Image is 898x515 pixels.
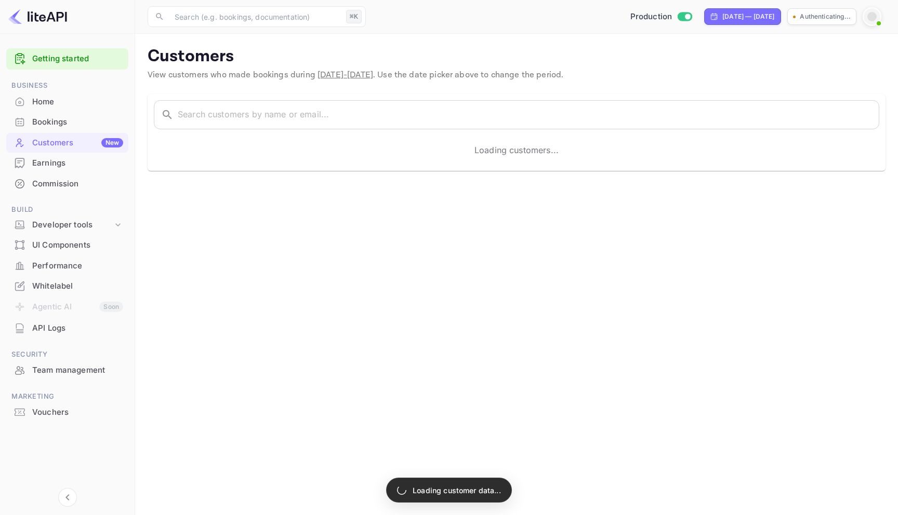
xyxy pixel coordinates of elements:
p: Authenticating... [800,12,851,21]
span: Build [6,204,128,215]
a: UI Components [6,235,128,254]
p: Loading customers... [474,144,559,156]
div: Vouchers [6,402,128,423]
span: View customers who made bookings during . Use the date picker above to change the period. [148,70,563,80]
div: Bookings [32,116,123,128]
div: Earnings [32,157,123,169]
span: Business [6,80,128,91]
a: Commission [6,174,128,193]
div: Switch to Sandbox mode [626,11,696,23]
div: Click to change the date range period [704,8,781,25]
div: Team management [6,360,128,381]
span: Marketing [6,391,128,402]
a: CustomersNew [6,133,128,152]
div: Getting started [6,48,128,70]
input: Search customers by name or email... [178,100,879,129]
input: Search (e.g. bookings, documentation) [168,6,342,27]
div: Performance [6,256,128,276]
a: Vouchers [6,402,128,422]
div: Home [32,96,123,108]
div: ⌘K [346,10,362,23]
div: UI Components [32,239,123,251]
a: Home [6,92,128,111]
div: UI Components [6,235,128,255]
div: [DATE] — [DATE] [722,12,774,21]
a: API Logs [6,318,128,337]
a: Whitelabel [6,276,128,295]
button: Collapse navigation [58,488,77,507]
img: LiteAPI logo [8,8,67,25]
div: New [101,138,123,147]
a: Bookings [6,112,128,131]
div: Whitelabel [32,280,123,292]
p: Customers [148,46,886,67]
div: Earnings [6,153,128,173]
div: API Logs [6,318,128,338]
div: Commission [32,178,123,190]
div: Customers [32,137,123,149]
div: Developer tools [6,216,128,234]
div: Whitelabel [6,276,128,296]
a: Earnings [6,153,128,172]
a: Team management [6,360,128,380]
span: Production [630,11,672,23]
a: Performance [6,256,128,275]
span: [DATE] - [DATE] [318,70,373,80]
div: Team management [32,364,123,376]
div: Commission [6,174,128,194]
div: Bookings [6,112,128,132]
div: CustomersNew [6,133,128,153]
span: Security [6,349,128,360]
div: Developer tools [32,219,113,231]
div: Home [6,92,128,112]
p: Loading customer data... [413,485,501,496]
div: Performance [32,260,123,272]
a: Getting started [32,53,123,65]
div: Vouchers [32,406,123,418]
div: API Logs [32,322,123,334]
